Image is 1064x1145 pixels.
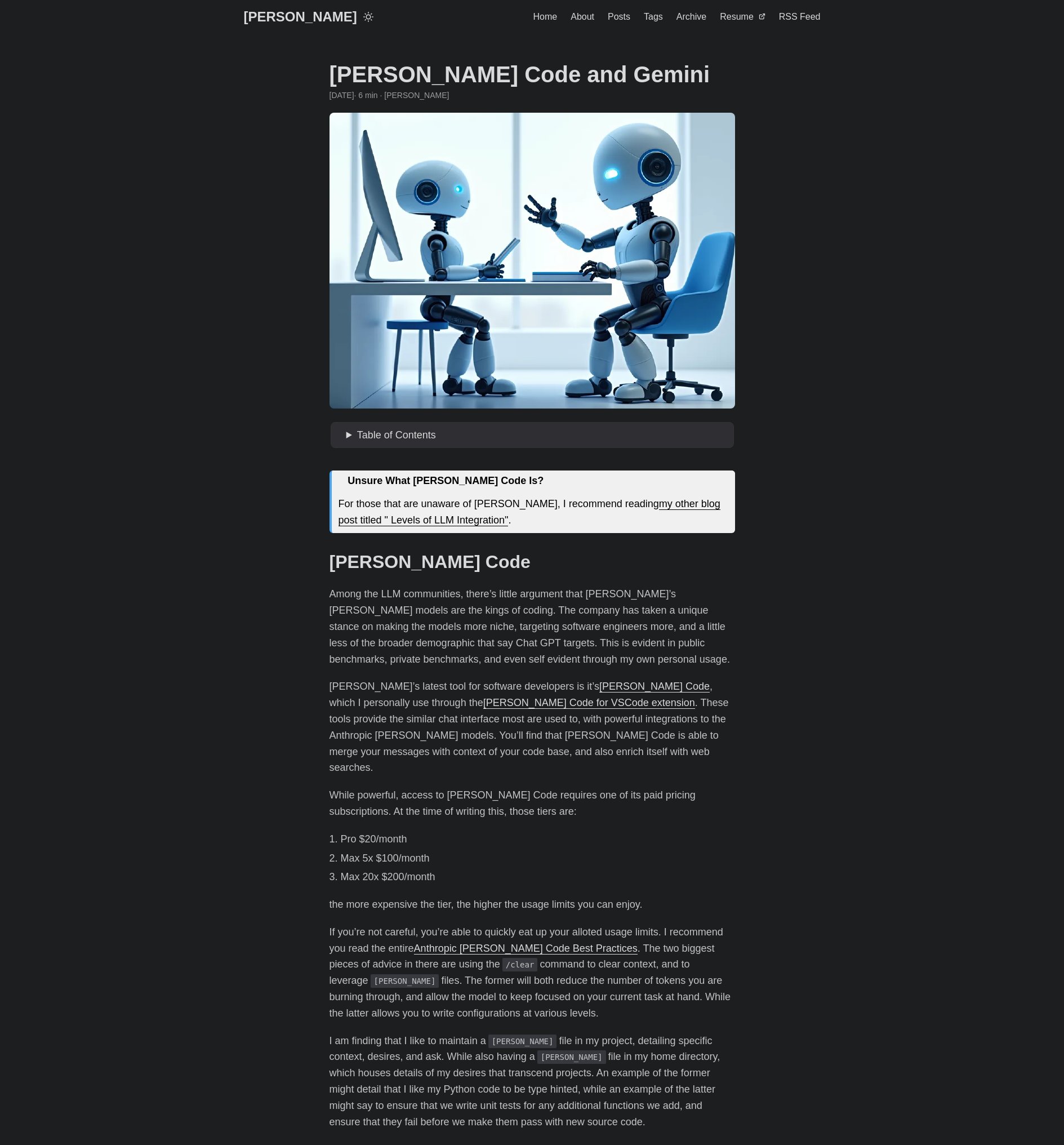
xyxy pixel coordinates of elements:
span: Home [533,12,558,21]
code: [PERSON_NAME] [371,974,439,988]
span: Resume [720,12,754,21]
code: [PERSON_NAME] [537,1050,606,1064]
span: About [571,12,594,21]
span: RSS Feed [779,12,821,21]
p: If you’re not careful, you’re able to quickly eat up your alloted usage limits. I recommend you r... [330,924,735,1022]
div: For those that are unaware of [PERSON_NAME], I recommend reading . [339,491,728,533]
span: Table of Contents [357,429,436,441]
li: Pro $20/month [341,831,735,847]
li: Max 5x $100/month [341,850,735,867]
a: [PERSON_NAME] Code for VSCode extension [483,697,695,708]
p: [PERSON_NAME]’s latest tool for software developers is it’s , which I personally use through the ... [330,678,735,776]
span: Posts [608,12,630,21]
code: /clear [502,958,538,971]
span: 2025-07-21 11:27:47 -0400 -0400 [330,89,354,101]
summary: Table of Contents [346,427,729,443]
span: Archive [676,12,706,21]
a: [PERSON_NAME] Code [599,681,710,692]
p: the more expensive the tier, the higher the usage limits you can enjoy. [330,897,735,913]
a: Anthropic [PERSON_NAME] Code Best Practices [414,943,638,954]
p: Among the LLM communities, there’s little argument that [PERSON_NAME]’s [PERSON_NAME] models are ... [330,586,735,667]
code: [PERSON_NAME] [488,1035,557,1048]
div: · 6 min · [PERSON_NAME] [330,89,735,101]
span: Tags [644,12,663,21]
div: Unsure What [PERSON_NAME] Code Is? [332,471,735,492]
p: I am finding that I like to maintain a file in my project, detailing specific context, desires, a... [330,1033,735,1130]
li: Max 20x $200/month [341,869,735,885]
h2: [PERSON_NAME] Code [330,551,735,572]
p: While powerful, access to [PERSON_NAME] Code requires one of its paid pricing subscriptions. At t... [330,787,735,820]
h1: [PERSON_NAME] Code and Gemini [330,61,735,88]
